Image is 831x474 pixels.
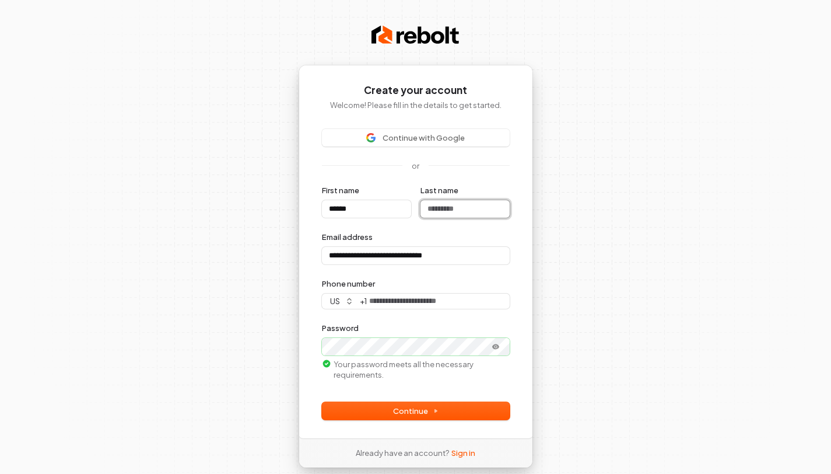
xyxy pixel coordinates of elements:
span: Continue with Google [383,133,465,143]
button: Continue [322,402,510,420]
p: Your password meets all the necessary requirements. [322,359,510,380]
p: Welcome! Please fill in the details to get started. [322,100,510,110]
button: Sign in with GoogleContinue with Google [322,129,510,147]
a: Sign in [451,448,475,458]
span: Already have an account? [356,448,449,458]
img: Rebolt Logo [371,23,459,47]
h1: Create your account [322,83,510,97]
label: Email address [322,232,373,242]
span: Continue [393,406,439,416]
label: Last name [420,185,458,196]
button: Show password [484,340,507,354]
p: or [412,161,419,171]
img: Sign in with Google [366,133,376,142]
button: us [322,294,359,309]
label: First name [322,185,359,196]
label: Phone number [322,278,375,289]
label: Password [322,323,359,333]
